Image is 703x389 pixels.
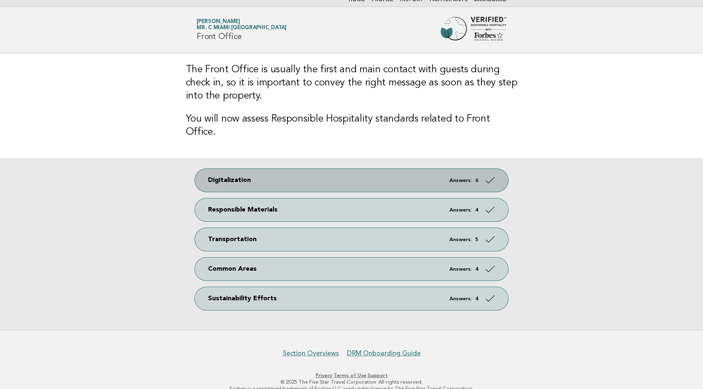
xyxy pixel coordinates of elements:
[368,373,388,378] a: Support
[195,258,508,281] a: Common Areas Answers: 4
[195,169,508,192] a: Digitalization Answers: 6
[283,349,339,357] a: Section Overviews
[195,228,508,251] a: Transportation Answers: 5
[186,63,518,103] h3: The Front Office is usually the first and main contact with guests during check in, so it is impo...
[449,296,472,302] em: Answers:
[475,237,479,242] strong: 5
[197,19,287,30] a: [PERSON_NAME]Mr. C Miami [GEOGRAPHIC_DATA]
[100,372,603,379] p: · ·
[347,349,421,357] a: DRM Onboarding Guide
[475,178,479,183] strong: 6
[475,296,479,302] strong: 4
[449,237,472,242] em: Answers:
[449,267,472,272] em: Answers:
[100,379,603,385] p: © 2025 The Five Star Travel Corporation. All rights reserved.
[195,287,508,310] a: Sustainability Efforts Answers: 4
[197,25,287,31] span: Mr. C Miami [GEOGRAPHIC_DATA]
[197,19,287,41] h1: Front Office
[441,17,506,43] img: Forbes Travel Guide
[195,198,508,221] a: Responsible Materials Answers: 4
[475,267,479,272] strong: 4
[186,113,518,139] h3: You will now assess Responsible Hospitality standards related to Front Office.
[475,207,479,213] strong: 4
[333,373,366,378] a: Terms of Use
[449,207,472,213] em: Answers:
[316,373,332,378] a: Privacy
[449,178,472,183] em: Answers:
